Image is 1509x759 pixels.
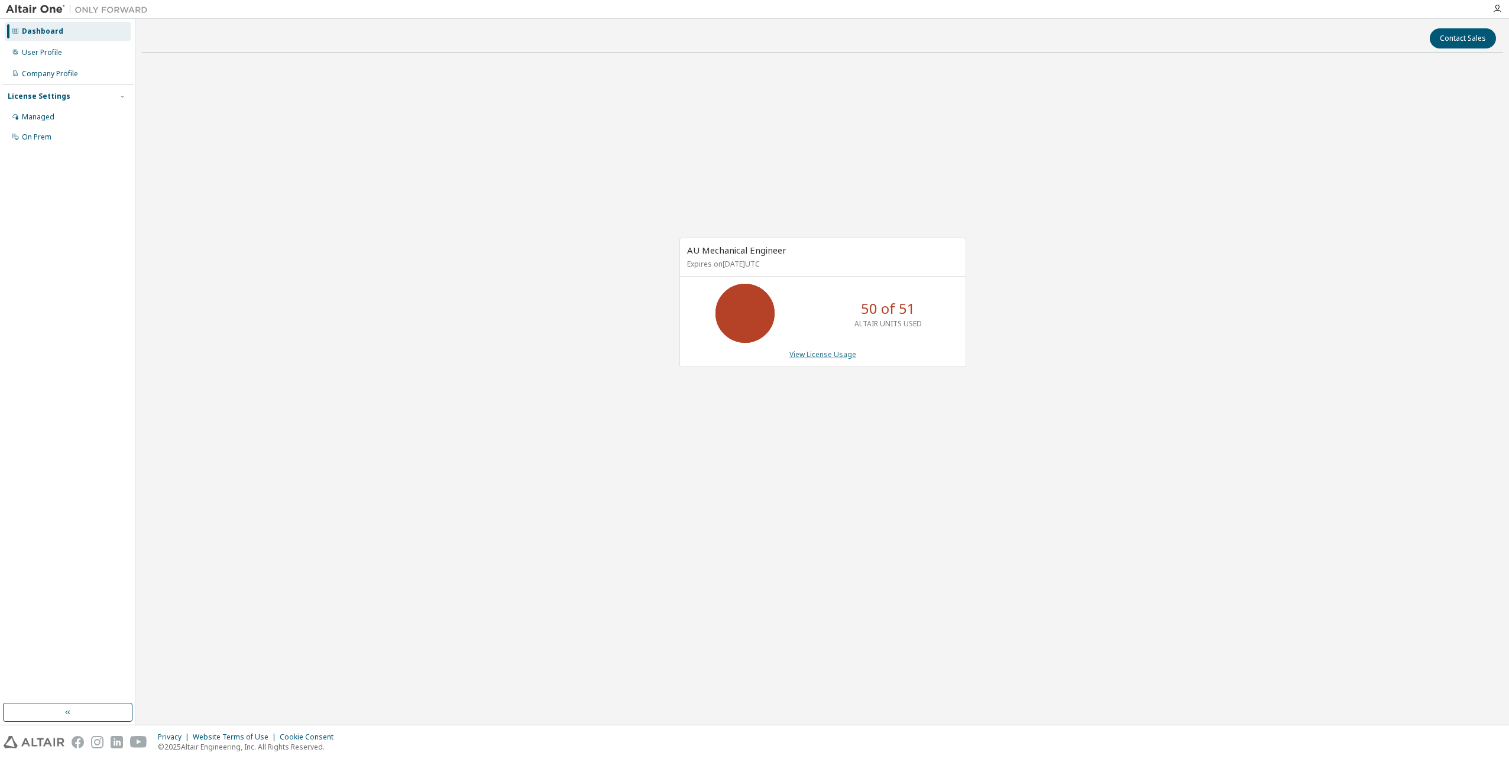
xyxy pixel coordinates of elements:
[72,736,84,748] img: facebook.svg
[687,244,786,256] span: AU Mechanical Engineer
[158,732,193,742] div: Privacy
[130,736,147,748] img: youtube.svg
[6,4,154,15] img: Altair One
[22,112,54,122] div: Managed
[854,319,922,329] p: ALTAIR UNITS USED
[91,736,103,748] img: instagram.svg
[861,299,915,319] p: 50 of 51
[1430,28,1496,48] button: Contact Sales
[193,732,280,742] div: Website Terms of Use
[22,132,51,142] div: On Prem
[111,736,123,748] img: linkedin.svg
[4,736,64,748] img: altair_logo.svg
[22,27,63,36] div: Dashboard
[8,92,70,101] div: License Settings
[789,349,856,359] a: View License Usage
[280,732,341,742] div: Cookie Consent
[687,259,956,269] p: Expires on [DATE] UTC
[158,742,341,752] p: © 2025 Altair Engineering, Inc. All Rights Reserved.
[22,69,78,79] div: Company Profile
[22,48,62,57] div: User Profile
